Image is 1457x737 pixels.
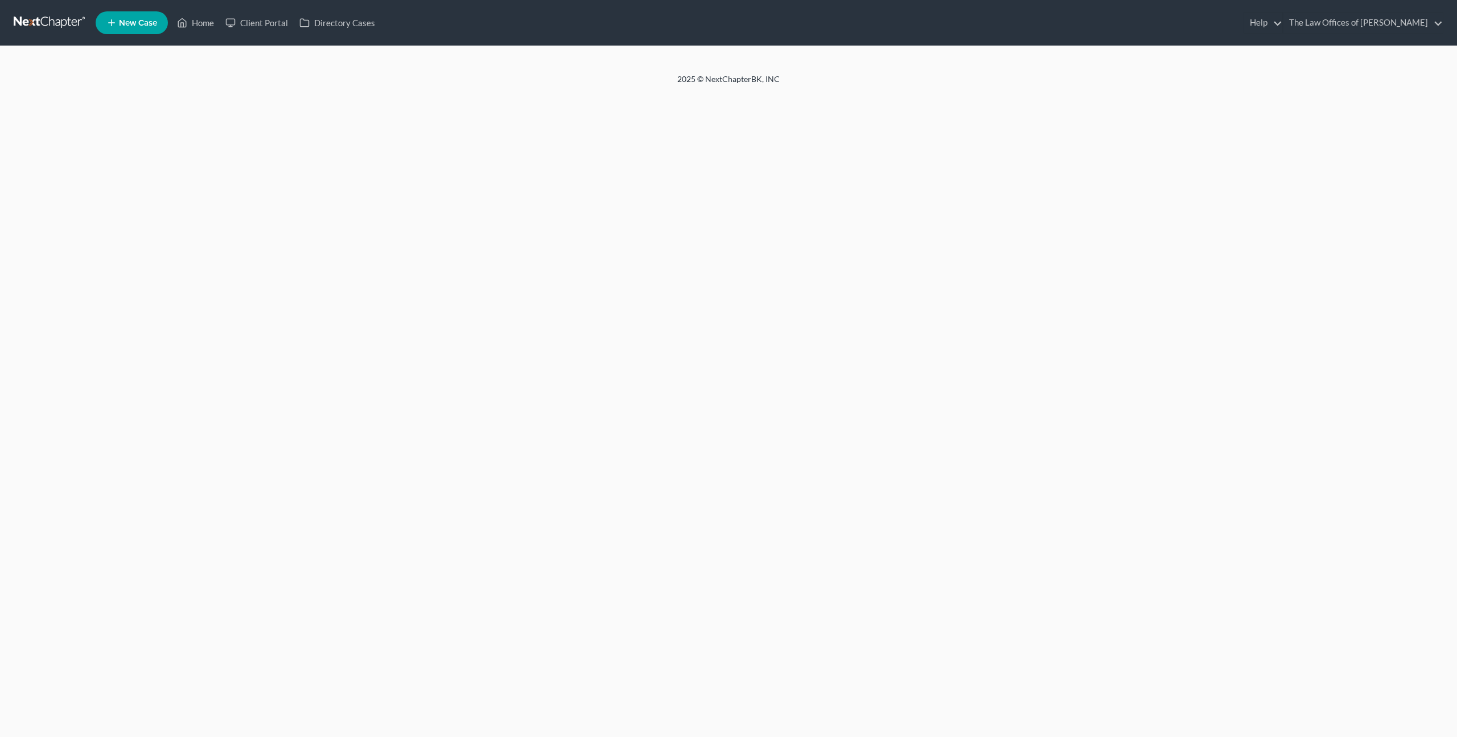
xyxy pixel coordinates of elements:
[1244,13,1282,33] a: Help
[96,11,168,34] new-legal-case-button: New Case
[294,13,381,33] a: Directory Cases
[1283,13,1443,33] a: The Law Offices of [PERSON_NAME]
[171,13,220,33] a: Home
[404,73,1053,94] div: 2025 © NextChapterBK, INC
[220,13,294,33] a: Client Portal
